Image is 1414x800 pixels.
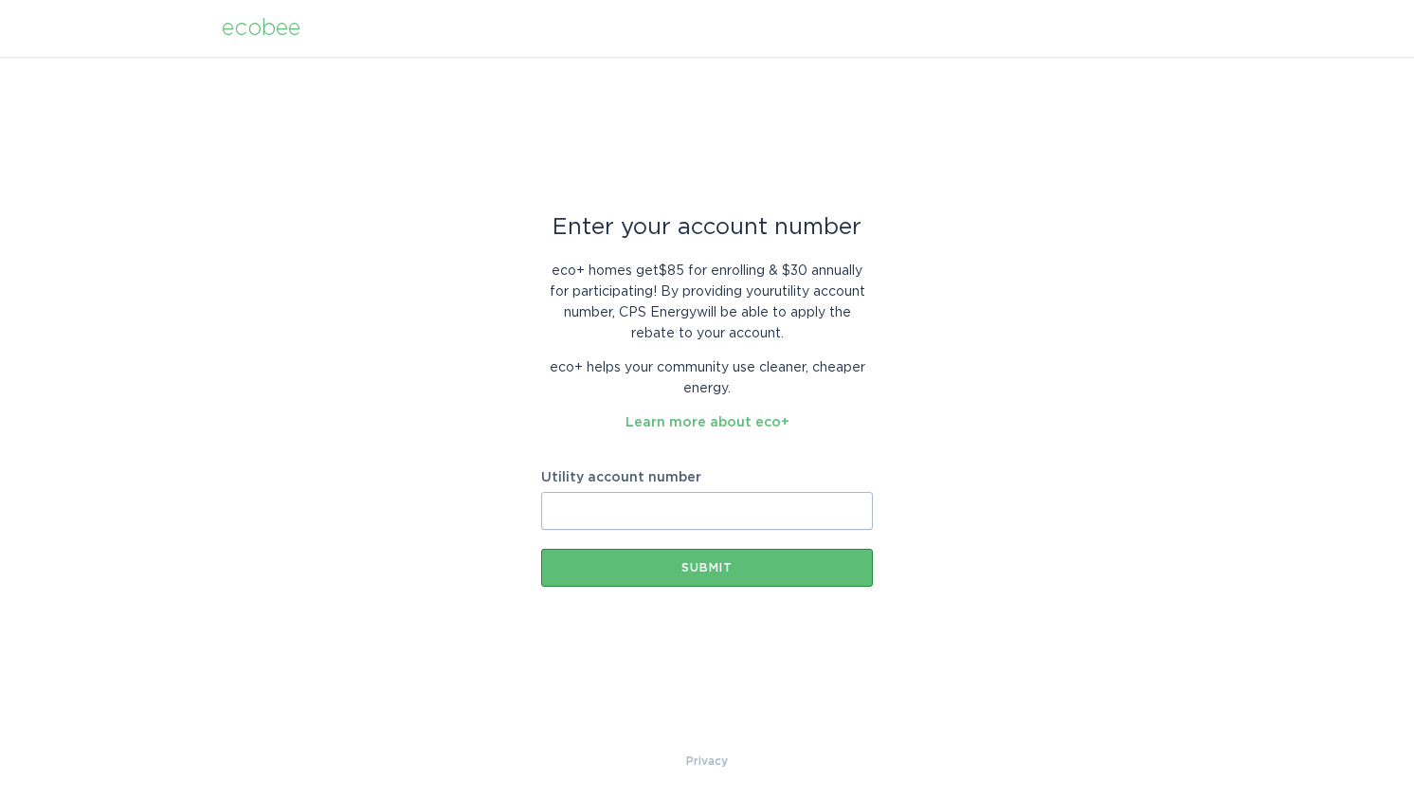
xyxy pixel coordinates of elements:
div: ecobee [222,18,300,39]
p: eco+ helps your community use cleaner, cheaper energy. [541,357,873,399]
div: Enter your account number [541,217,873,238]
a: Privacy Policy & Terms of Use [686,751,728,772]
a: Learn more about eco+ [625,416,789,429]
button: Submit [541,549,873,587]
p: eco+ homes get $85 for enrolling & $30 annually for participating ! By providing your utility acc... [541,261,873,344]
label: Utility account number [541,471,873,484]
div: Submit [551,562,863,573]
